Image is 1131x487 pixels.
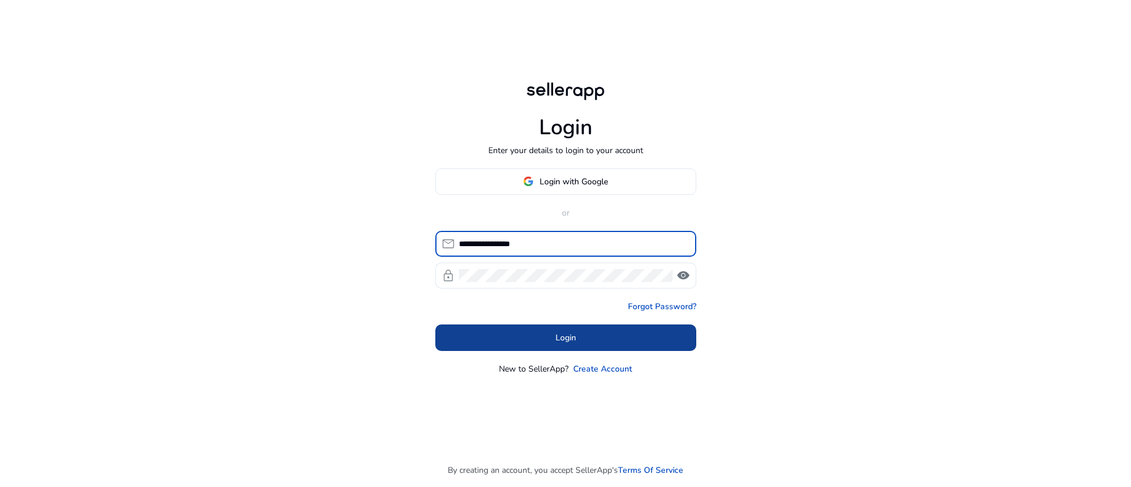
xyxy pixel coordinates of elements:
h1: Login [539,115,593,140]
span: mail [441,237,455,251]
p: Enter your details to login to your account [488,144,643,157]
button: Login with Google [435,168,696,195]
p: or [435,207,696,219]
span: visibility [676,269,690,283]
a: Terms Of Service [618,464,683,476]
button: Login [435,324,696,351]
a: Forgot Password? [628,300,696,313]
img: google-logo.svg [523,176,534,187]
p: New to SellerApp? [499,363,568,375]
span: lock [441,269,455,283]
span: Login with Google [540,175,608,188]
a: Create Account [573,363,632,375]
span: Login [555,332,576,344]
